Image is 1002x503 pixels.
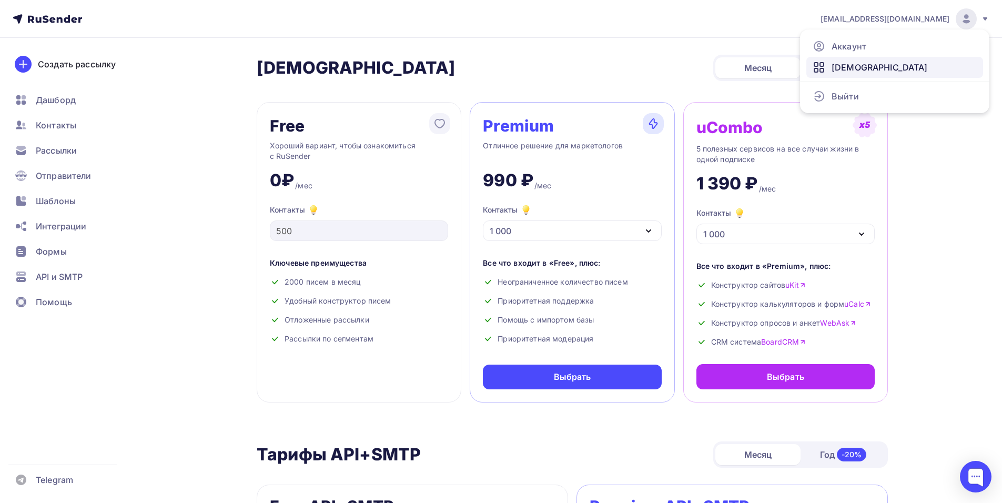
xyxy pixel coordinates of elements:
[844,299,871,309] a: uCalc
[703,228,725,240] div: 1 000
[711,280,806,290] span: Конструктор сайтов
[483,204,532,216] div: Контакты
[483,315,661,325] div: Помощь с импортом базы
[270,334,448,344] div: Рассылки по сегментам
[832,90,859,103] span: Выйти
[483,117,554,134] div: Premium
[821,8,989,29] a: [EMAIL_ADDRESS][DOMAIN_NAME]
[483,258,661,268] div: Все что входит в «Free», плюс:
[36,119,76,132] span: Контакты
[696,261,875,271] div: Все что входит в «Premium», плюс:
[785,280,806,290] a: uKit
[711,337,806,347] span: CRM система
[696,144,875,165] div: 5 полезных сервисов на все случаи жизни в одной подписке
[257,57,456,78] h2: [DEMOGRAPHIC_DATA]
[761,337,806,347] a: BoardCRM
[800,29,989,113] ul: [EMAIL_ADDRESS][DOMAIN_NAME]
[36,169,92,182] span: Отправители
[8,165,134,186] a: Отправители
[270,277,448,287] div: 2000 писем в месяц
[483,140,661,162] div: Отличное решение для маркетологов
[36,474,73,486] span: Telegram
[270,170,294,191] div: 0₽
[36,296,72,308] span: Помощь
[534,180,552,191] div: /мес
[711,299,871,309] span: Конструктор калькуляторов и форм
[711,318,857,328] span: Конструктор опросов и анкет
[295,180,312,191] div: /мес
[820,318,856,328] a: WebAsk
[270,296,448,306] div: Удобный конструктор писем
[554,371,591,383] div: Выбрать
[270,140,448,162] div: Хороший вариант, чтобы ознакомиться с RuSender
[696,173,758,194] div: 1 390 ₽
[832,61,928,74] span: [DEMOGRAPHIC_DATA]
[36,94,76,106] span: Дашборд
[821,14,949,24] span: [EMAIL_ADDRESS][DOMAIN_NAME]
[837,448,867,461] div: -20%
[483,204,661,241] button: Контакты 1 000
[270,117,305,134] div: Free
[832,40,866,53] span: Аккаунт
[270,258,448,268] div: Ключевые преимущества
[8,89,134,110] a: Дашборд
[8,140,134,161] a: Рассылки
[483,277,661,287] div: Неограниченное количество писем
[696,119,763,136] div: uCombo
[483,334,661,344] div: Приоритетная модерация
[483,170,533,191] div: 990 ₽
[483,296,661,306] div: Приоритетная поддержка
[767,370,804,383] div: Выбрать
[38,58,116,71] div: Создать рассылку
[36,144,77,157] span: Рассылки
[801,444,886,466] div: Год
[8,241,134,262] a: Формы
[36,195,76,207] span: Шаблоны
[36,245,67,258] span: Формы
[257,444,421,465] h2: Тарифы API+SMTP
[270,315,448,325] div: Отложенные рассылки
[759,184,776,194] div: /мес
[696,207,746,219] div: Контакты
[715,57,801,78] div: Месяц
[490,225,511,237] div: 1 000
[696,207,875,244] button: Контакты 1 000
[270,204,448,216] div: Контакты
[8,115,134,136] a: Контакты
[715,444,801,465] div: Месяц
[8,190,134,212] a: Шаблоны
[36,270,83,283] span: API и SMTP
[36,220,86,233] span: Интеграции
